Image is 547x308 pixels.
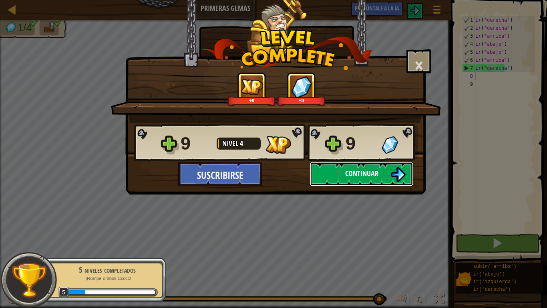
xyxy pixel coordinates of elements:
[62,289,65,296] font: 5
[382,136,398,154] img: Gemas Ganadas
[241,79,263,95] img: XP Ganada
[298,98,304,103] font: +9
[390,167,406,182] img: Continuar
[178,162,262,186] button: Suscribirse
[265,136,291,154] img: XP Ganada
[79,264,136,275] font: 5 niveles completados
[345,168,378,178] font: Continuar
[222,138,238,148] font: Nivel
[291,76,312,98] img: Gemas Ganadas
[249,98,255,103] font: +9
[346,133,356,154] font: 9
[414,51,423,79] font: ×
[197,169,243,182] font: Suscribirse
[310,162,413,186] button: Continuar
[181,133,191,154] font: 9
[86,276,131,281] font: ¡Rompe-ombos Ccccc!
[240,138,243,148] font: 4
[11,262,47,298] img: trophy.png
[201,30,373,70] img: level_complete.png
